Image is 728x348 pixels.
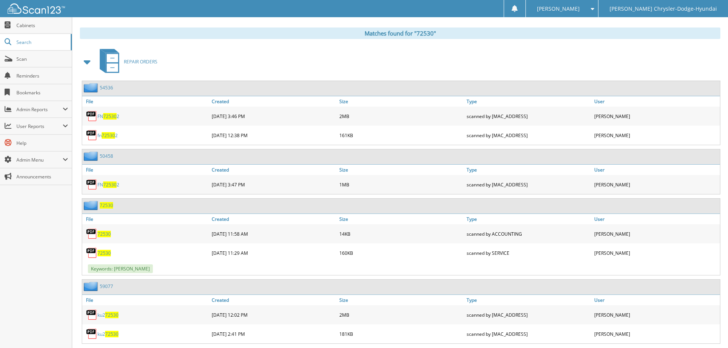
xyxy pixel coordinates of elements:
img: folder2.png [84,151,100,161]
span: Announcements [16,173,68,180]
img: PDF.png [86,179,97,190]
a: ku272530 [97,331,118,337]
div: [DATE] 12:02 PM [210,307,337,322]
a: Created [210,214,337,224]
img: PDF.png [86,110,97,122]
div: [PERSON_NAME] [592,128,720,143]
span: 72530 [103,113,117,120]
div: scanned by [MAC_ADDRESS] [465,128,592,143]
a: 50458 [100,153,113,159]
a: Size [337,165,465,175]
a: 72530 [97,250,111,256]
div: 14KB [337,226,465,241]
div: 160KB [337,245,465,261]
a: Size [337,295,465,305]
img: PDF.png [86,228,97,240]
div: [PERSON_NAME] [592,307,720,322]
img: folder2.png [84,282,100,291]
div: [PERSON_NAME] [592,177,720,192]
span: [PERSON_NAME] [537,6,580,11]
img: folder2.png [84,201,100,210]
a: Type [465,96,592,107]
a: fn725302 [97,132,118,139]
a: ku272530 [97,312,118,318]
div: scanned by [MAC_ADDRESS] [465,326,592,342]
a: 72530 [97,231,111,237]
iframe: Chat Widget [690,311,728,348]
a: REPAIR ORDERS [95,47,157,77]
a: Created [210,295,337,305]
div: 2MB [337,108,465,124]
a: Size [337,214,465,224]
img: folder2.png [84,83,100,92]
div: 181KB [337,326,465,342]
a: 54536 [100,84,113,91]
span: User Reports [16,123,63,129]
span: 72530 [105,331,118,337]
a: User [592,165,720,175]
span: [PERSON_NAME] Chrysler-Dodge-Hyundai [610,6,717,11]
div: [DATE] 3:46 PM [210,108,337,124]
span: Admin Menu [16,157,63,163]
a: Created [210,96,337,107]
a: 72530 [100,202,113,209]
a: Created [210,165,337,175]
div: [DATE] 12:38 PM [210,128,337,143]
div: [DATE] 11:58 AM [210,226,337,241]
img: PDF.png [86,247,97,259]
div: scanned by ACCOUNTING [465,226,592,241]
div: [PERSON_NAME] [592,245,720,261]
div: [PERSON_NAME] [592,226,720,241]
div: [DATE] 2:41 PM [210,326,337,342]
div: 2MB [337,307,465,322]
div: scanned by [MAC_ADDRESS] [465,177,592,192]
img: PDF.png [86,328,97,340]
a: 59077 [100,283,113,290]
img: PDF.png [86,309,97,320]
span: Cabinets [16,22,68,29]
div: scanned by SERVICE [465,245,592,261]
span: Keywords: [PERSON_NAME] [88,264,153,273]
a: User [592,96,720,107]
div: 161KB [337,128,465,143]
a: Type [465,165,592,175]
a: File [82,214,210,224]
a: Size [337,96,465,107]
div: [DATE] 11:29 AM [210,245,337,261]
span: 72530 [103,181,117,188]
img: PDF.png [86,129,97,141]
div: [DATE] 3:47 PM [210,177,337,192]
img: scan123-logo-white.svg [8,3,65,14]
span: 72530 [105,312,118,318]
div: [PERSON_NAME] [592,108,720,124]
div: scanned by [MAC_ADDRESS] [465,307,592,322]
a: File [82,165,210,175]
a: File [82,96,210,107]
span: Help [16,140,68,146]
span: Search [16,39,67,45]
span: Admin Reports [16,106,63,113]
span: Reminders [16,73,68,79]
span: Scan [16,56,68,62]
a: Type [465,214,592,224]
a: User [592,214,720,224]
a: FN725302 [97,181,119,188]
span: Bookmarks [16,89,68,96]
span: 72530 [102,132,115,139]
span: REPAIR ORDERS [124,58,157,65]
a: File [82,295,210,305]
a: Type [465,295,592,305]
div: [PERSON_NAME] [592,326,720,342]
div: 1MB [337,177,465,192]
a: User [592,295,720,305]
div: Matches found for "72530" [80,28,720,39]
a: FN725302 [97,113,119,120]
div: scanned by [MAC_ADDRESS] [465,108,592,124]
